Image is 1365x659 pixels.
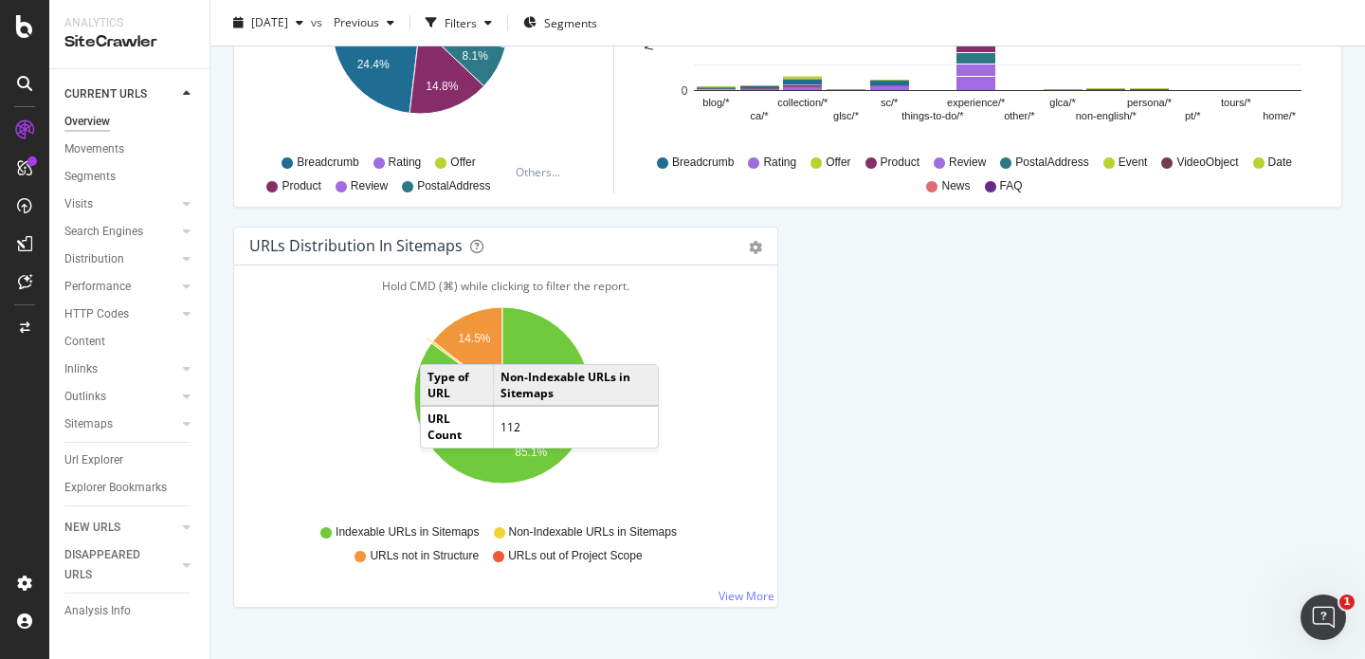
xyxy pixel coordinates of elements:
div: Search Engines [64,222,143,242]
div: HTTP Codes [64,304,129,324]
span: Date [1268,155,1292,171]
a: Segments [64,167,196,187]
span: FAQ [1000,178,1023,194]
text: 8.1% [463,49,489,63]
div: Analysis Info [64,601,131,621]
span: Segments [544,14,597,30]
div: Outlinks [64,387,106,407]
span: Review [351,178,388,194]
span: URLs not in Structure [370,548,479,564]
button: Filters [418,8,500,38]
div: Filters [445,14,477,30]
div: gear [749,241,762,254]
text: 14.8% [426,80,458,93]
a: View More [719,588,774,604]
span: 2025 Aug. 17th [251,14,288,30]
text: experience/* [947,97,1006,108]
span: Non-Indexable URLs in Sitemaps [509,524,677,540]
span: News [941,178,970,194]
span: Product [881,155,919,171]
span: Review [949,155,986,171]
a: Visits [64,194,177,214]
a: CURRENT URLS [64,84,177,104]
text: things-to-do/* [901,110,964,121]
text: 24.4% [357,58,390,71]
a: Outlinks [64,387,177,407]
div: DISAPPEARED URLS [64,545,160,585]
div: Content [64,332,105,352]
div: Visits [64,194,93,214]
button: Segments [516,8,605,38]
text: glca/* [1049,97,1076,108]
a: Distribution [64,249,177,269]
div: Inlinks [64,359,98,379]
span: Offer [826,155,850,171]
span: Offer [450,155,475,171]
iframe: Intercom live chat [1301,595,1346,640]
span: Breadcrumb [297,155,358,171]
a: Overview [64,112,196,132]
text: tours/* [1221,97,1252,108]
span: Rating [763,155,796,171]
text: collection/* [777,97,828,108]
button: [DATE] [226,8,311,38]
text: 200K [661,33,687,46]
div: Overview [64,112,110,132]
a: Content [64,332,196,352]
td: Non-Indexable URLs in Sitemaps [493,365,658,406]
a: Url Explorer [64,450,196,470]
span: URLs out of Project Scope [508,548,642,564]
span: VideoObject [1176,155,1238,171]
a: NEW URLS [64,518,177,538]
div: CURRENT URLS [64,84,147,104]
text: persona/* [1127,97,1173,108]
text: home/* [1263,110,1297,121]
text: other/* [1004,110,1035,121]
span: Breadcrumb [672,155,734,171]
td: URL Count [421,406,493,447]
a: HTTP Codes [64,304,177,324]
span: PostalAddress [417,178,490,194]
text: non-english/* [1076,110,1137,121]
svg: A chart. [249,296,755,516]
span: Rating [389,155,422,171]
a: Movements [64,139,196,159]
text: 85.1% [515,446,547,459]
div: Performance [64,277,131,297]
span: Event [1119,155,1148,171]
span: 1 [1339,595,1355,610]
div: Segments [64,167,116,187]
text: blog/* [702,97,730,108]
button: Previous [326,8,402,38]
div: NEW URLS [64,518,120,538]
div: Url Explorer [64,450,123,470]
div: SiteCrawler [64,31,194,53]
a: Performance [64,277,177,297]
td: Type of URL [421,365,493,406]
a: Sitemaps [64,414,177,434]
a: Explorer Bookmarks [64,478,196,498]
div: Others... [516,164,569,180]
span: Indexable URLs in Sitemaps [336,524,479,540]
text: 14.5% [459,332,491,345]
span: vs [311,14,326,30]
span: Product [282,178,320,194]
div: Analytics [64,15,194,31]
div: Distribution [64,249,124,269]
text: 0 [682,84,688,98]
div: Explorer Bookmarks [64,478,167,498]
div: Movements [64,139,124,159]
a: DISAPPEARED URLS [64,545,177,585]
text: glsc/* [833,110,860,121]
span: PostalAddress [1015,155,1088,171]
div: Sitemaps [64,414,113,434]
span: Previous [326,14,379,30]
div: URLs Distribution in Sitemaps [249,236,463,255]
a: Search Engines [64,222,177,242]
a: Inlinks [64,359,177,379]
td: 112 [493,406,658,447]
a: Analysis Info [64,601,196,621]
